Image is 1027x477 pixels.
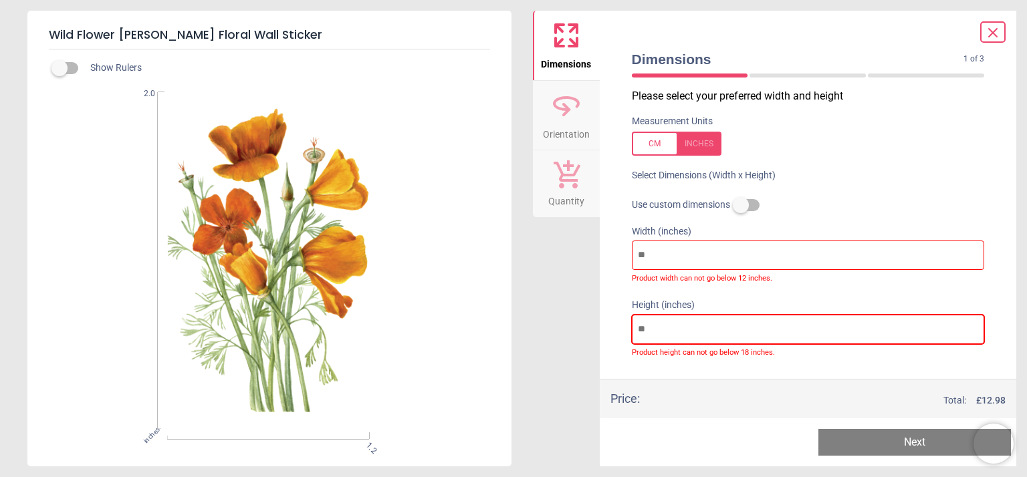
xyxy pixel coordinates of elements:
[632,115,713,128] label: Measurement Units
[610,390,640,407] div: Price :
[974,424,1014,464] iframe: Brevo live chat
[632,344,985,358] label: Product height can not go below 18 inches.
[632,89,996,104] p: Please select your preferred width and height
[632,299,985,312] label: Height (inches)
[976,394,1006,408] span: £
[533,150,600,217] button: Quantity
[632,225,985,238] label: Width (inches)
[543,122,590,142] span: Orientation
[632,270,985,284] label: Product width can not go below 12 inches.
[541,51,591,71] span: Dimensions
[621,169,776,182] label: Select Dimensions (Width x Height)
[533,81,600,150] button: Orientation
[818,429,1011,456] button: Next
[142,426,161,444] span: inches
[982,395,1006,406] span: 12.98
[363,440,372,449] span: 1.2
[963,53,984,65] span: 1 of 3
[60,60,511,76] div: Show Rulers
[533,11,600,80] button: Dimensions
[49,21,490,49] h5: Wild Flower [PERSON_NAME] Floral Wall Sticker
[632,198,730,212] span: Use custom dimensions
[130,88,155,100] span: 2.0
[632,49,964,69] span: Dimensions
[660,394,1006,408] div: Total:
[548,188,584,208] span: Quantity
